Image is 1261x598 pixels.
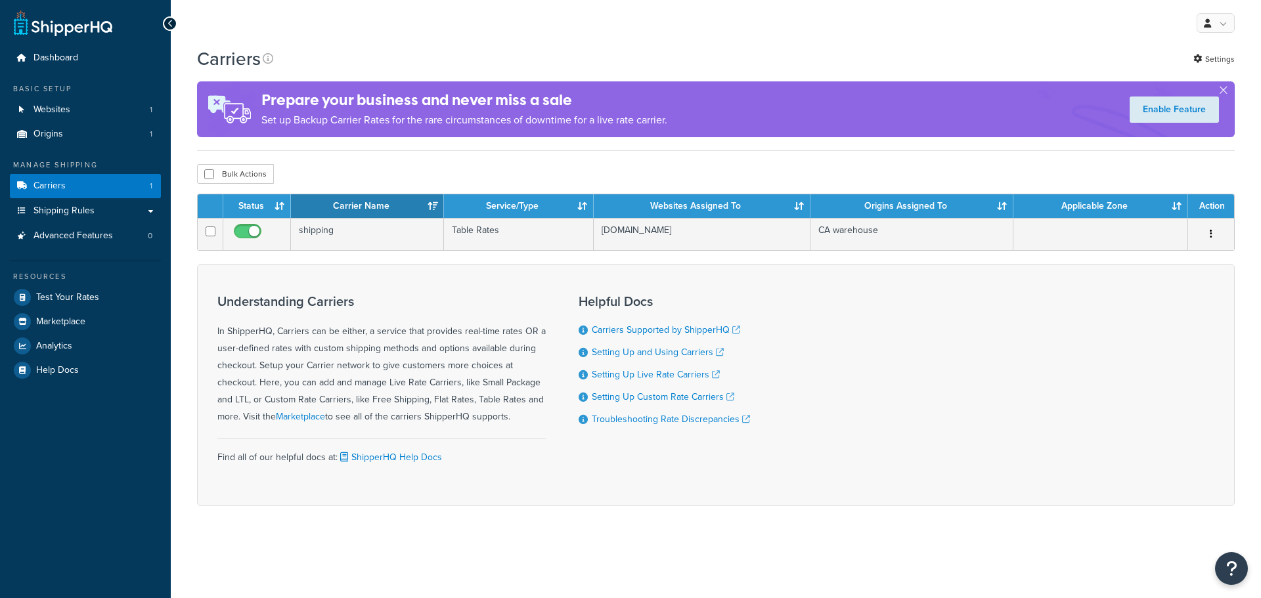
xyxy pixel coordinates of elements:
[10,174,161,198] a: Carriers 1
[33,205,95,217] span: Shipping Rules
[217,294,546,425] div: In ShipperHQ, Carriers can be either, a service that provides real-time rates OR a user-defined r...
[10,122,161,146] li: Origins
[1013,194,1188,218] th: Applicable Zone: activate to sort column ascending
[33,230,113,242] span: Advanced Features
[810,218,1013,250] td: CA warehouse
[291,194,444,218] th: Carrier Name: activate to sort column ascending
[261,111,667,129] p: Set up Backup Carrier Rates for the rare circumstances of downtime for a live rate carrier.
[33,181,66,192] span: Carriers
[10,271,161,282] div: Resources
[592,368,720,381] a: Setting Up Live Rate Carriers
[10,224,161,248] a: Advanced Features 0
[291,218,444,250] td: shipping
[10,160,161,171] div: Manage Shipping
[217,294,546,309] h3: Understanding Carriers
[1130,96,1219,123] a: Enable Feature
[197,81,261,137] img: ad-rules-rateshop-fe6ec290ccb7230408bd80ed9643f0289d75e0ffd9eb532fc0e269fcd187b520.png
[33,104,70,116] span: Websites
[33,53,78,64] span: Dashboard
[36,292,99,303] span: Test Your Rates
[36,316,85,328] span: Marketplace
[10,174,161,198] li: Carriers
[197,164,274,184] button: Bulk Actions
[579,294,750,309] h3: Helpful Docs
[10,98,161,122] li: Websites
[10,46,161,70] a: Dashboard
[594,194,810,218] th: Websites Assigned To: activate to sort column ascending
[10,122,161,146] a: Origins 1
[33,129,63,140] span: Origins
[217,438,546,466] div: Find all of our helpful docs at:
[150,129,152,140] span: 1
[10,358,161,382] a: Help Docs
[1215,552,1248,585] button: Open Resource Center
[1193,50,1235,68] a: Settings
[592,345,724,359] a: Setting Up and Using Carriers
[150,181,152,192] span: 1
[10,98,161,122] a: Websites 1
[592,323,740,337] a: Carriers Supported by ShipperHQ
[444,218,594,250] td: Table Rates
[444,194,594,218] th: Service/Type: activate to sort column ascending
[338,450,442,464] a: ShipperHQ Help Docs
[36,341,72,352] span: Analytics
[36,365,79,376] span: Help Docs
[594,218,810,250] td: [DOMAIN_NAME]
[276,410,325,423] a: Marketplace
[150,104,152,116] span: 1
[592,390,734,404] a: Setting Up Custom Rate Carriers
[10,286,161,309] a: Test Your Rates
[10,224,161,248] li: Advanced Features
[197,46,261,72] h1: Carriers
[223,194,291,218] th: Status: activate to sort column ascending
[810,194,1013,218] th: Origins Assigned To: activate to sort column ascending
[261,89,667,111] h4: Prepare your business and never miss a sale
[14,10,112,36] a: ShipperHQ Home
[148,230,152,242] span: 0
[10,334,161,358] a: Analytics
[10,310,161,333] a: Marketplace
[10,199,161,223] a: Shipping Rules
[10,83,161,95] div: Basic Setup
[592,412,750,426] a: Troubleshooting Rate Discrepancies
[1188,194,1234,218] th: Action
